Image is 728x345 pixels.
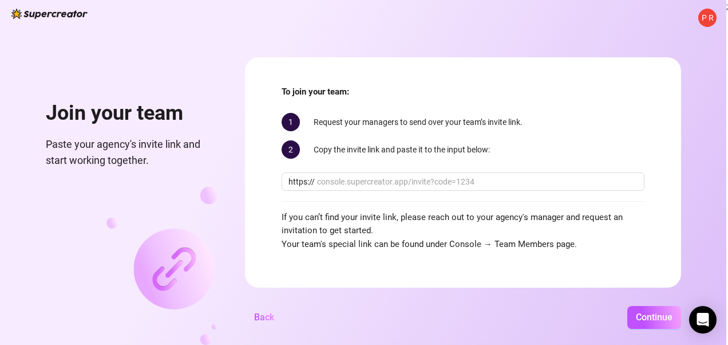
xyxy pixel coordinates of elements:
[702,11,714,24] span: P R
[282,140,644,159] div: Copy the invite link and paste it to the input below:
[46,101,217,126] h1: Join your team
[689,306,717,334] div: Open Intercom Messenger
[627,306,681,329] button: Continue
[282,211,644,252] span: If you can’t find your invite link, please reach out to your agency's manager and request an invi...
[254,312,274,323] span: Back
[282,87,349,97] strong: To join your team:
[317,175,638,188] input: console.supercreator.app/invite?code=1234
[288,175,315,188] span: https://
[636,312,672,323] span: Continue
[46,136,217,169] span: Paste your agency's invite link and start working together.
[11,9,88,19] img: logo
[282,140,300,159] span: 2
[245,306,283,329] button: Back
[282,113,644,131] div: Request your managers to send over your team’s invite link.
[282,113,300,131] span: 1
